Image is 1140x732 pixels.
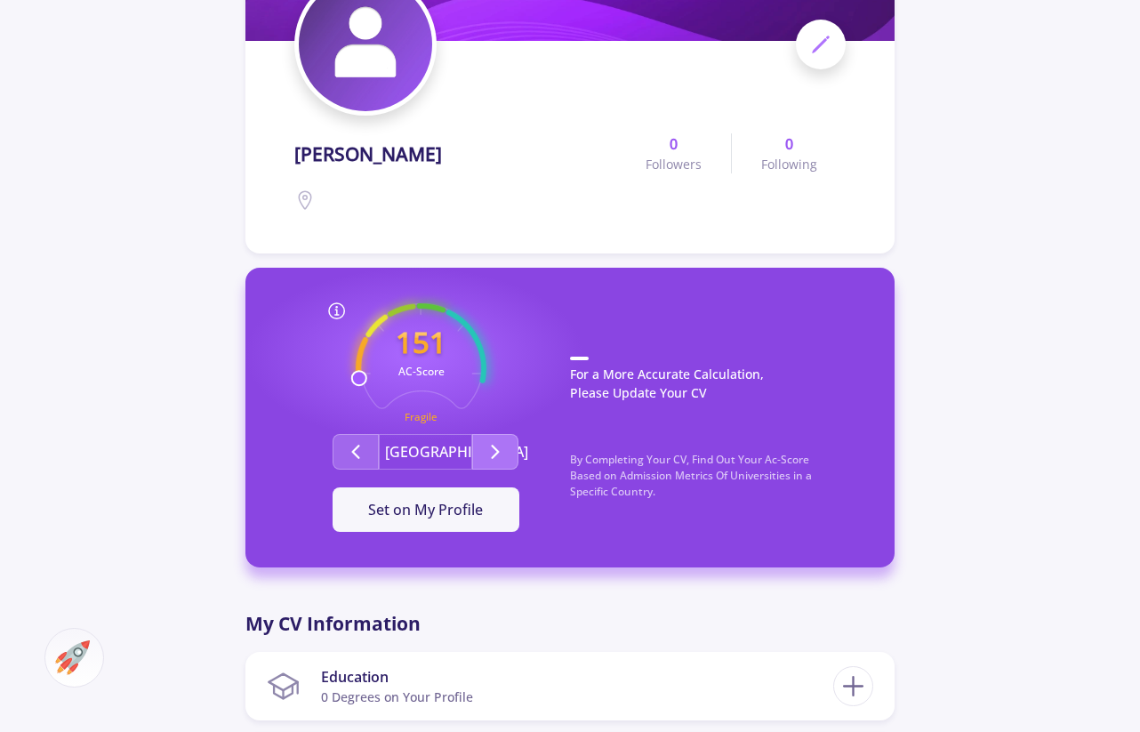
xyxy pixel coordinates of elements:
[761,155,817,173] span: Following
[646,155,702,173] span: Followers
[294,141,442,169] span: [PERSON_NAME]
[398,364,445,379] text: AC-Score
[379,434,472,470] button: [GEOGRAPHIC_DATA]
[245,610,895,639] p: My CV Information
[333,487,519,532] button: Set on My Profile
[321,666,473,688] div: Education
[405,411,438,424] text: Fragile
[670,133,678,155] b: 0
[321,688,473,706] div: 0 Degrees on Your Profile
[570,452,859,518] p: By Completing Your CV, Find Out Your Ac-Score Based on Admission Metrics Of Universities in a Spe...
[55,640,90,675] img: ac-market
[396,322,446,362] text: 151
[570,357,859,420] p: For a More Accurate Calculation, Please Update Your CV
[281,434,570,470] div: Second group
[785,133,793,155] b: 0
[368,500,483,519] span: Set on My Profile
